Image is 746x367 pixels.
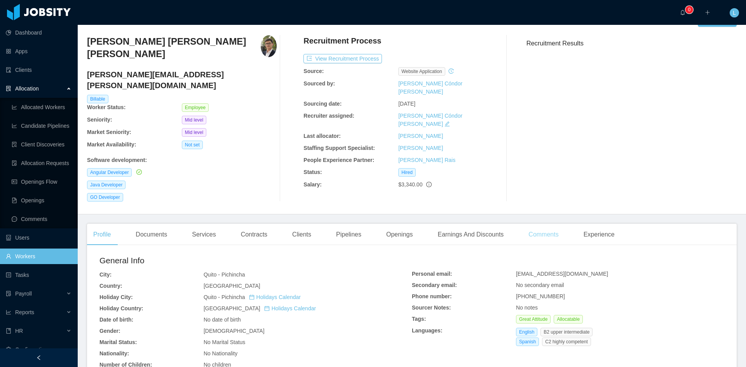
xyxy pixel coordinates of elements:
b: Source: [303,68,324,74]
i: icon: calendar [249,294,254,300]
span: Allocatable [554,315,583,324]
i: icon: plus [705,10,710,15]
i: icon: book [6,328,11,334]
a: [PERSON_NAME] Cóndor [PERSON_NAME] [398,80,462,95]
div: Contracts [235,224,274,245]
span: B2 upper intermediate [540,328,593,336]
a: icon: appstoreApps [6,43,71,59]
a: icon: file-doneAllocation Requests [12,155,71,171]
div: Profile [87,224,117,245]
span: No date of birth [204,317,241,323]
b: Worker Status: [87,104,125,110]
span: [PHONE_NUMBER] [516,293,565,299]
div: Experience [577,224,621,245]
i: icon: setting [6,347,11,352]
a: icon: file-textOpenings [12,193,71,208]
i: icon: solution [6,86,11,91]
b: Market Availability: [87,141,136,148]
span: Not set [182,141,203,149]
span: No secondary email [516,282,564,288]
a: [PERSON_NAME] Rais [398,157,455,163]
b: Sourcer Notes: [412,304,451,311]
b: Nationality: [99,350,129,357]
h3: Recruitment Results [526,38,737,48]
a: icon: calendarHolidays Calendar [249,294,301,300]
b: Software development : [87,157,147,163]
span: GO Developer [87,193,123,202]
a: icon: line-chartCandidate Pipelines [12,118,71,134]
span: Mid level [182,128,206,137]
i: icon: line-chart [6,310,11,315]
i: icon: file-protect [6,291,11,296]
div: Openings [380,224,419,245]
span: C2 highly competent [542,337,591,346]
span: [GEOGRAPHIC_DATA] [204,305,316,311]
b: Sourced by: [303,80,335,87]
span: Configuration [15,346,47,353]
span: Hired [398,168,416,177]
a: icon: messageComments [12,211,71,227]
b: Holiday City: [99,294,133,300]
span: [DEMOGRAPHIC_DATA] [204,328,265,334]
h2: General Info [99,254,412,267]
h3: [PERSON_NAME] [PERSON_NAME] [PERSON_NAME] [87,35,261,61]
h4: Recruitment Process [303,35,381,46]
a: icon: exportView Recruitment Process [303,56,382,62]
b: Date of birth: [99,317,133,323]
span: Employee [182,103,209,112]
h4: [PERSON_NAME][EMAIL_ADDRESS][PERSON_NAME][DOMAIN_NAME] [87,69,277,91]
div: Clients [286,224,317,245]
div: Services [186,224,222,245]
span: Billable [87,95,108,103]
a: icon: auditClients [6,62,71,78]
i: icon: history [448,68,454,74]
a: icon: pie-chartDashboard [6,25,71,40]
b: Salary: [303,181,322,188]
a: icon: check-circle [135,169,142,175]
span: Mid level [182,116,206,124]
b: People Experience Partner: [303,157,374,163]
span: Spanish [516,337,539,346]
span: $3,340.00 [398,181,422,188]
a: icon: profileTasks [6,267,71,283]
b: Last allocator: [303,133,341,139]
b: Country: [99,283,122,289]
b: Recruiter assigned: [303,113,354,119]
span: No notes [516,304,538,311]
b: Seniority: [87,117,112,123]
b: Personal email: [412,271,452,277]
button: icon: exportView Recruitment Process [303,54,382,63]
a: icon: file-searchClient Discoveries [12,137,71,152]
span: info-circle [426,182,432,187]
span: Angular Developer [87,168,132,177]
div: Pipelines [330,224,368,245]
b: Marital Status: [99,339,137,345]
b: Staffing Support Specialist: [303,145,375,151]
div: Comments [522,224,565,245]
b: Gender: [99,328,120,334]
span: L [733,8,736,17]
b: City: [99,271,112,278]
a: icon: userWorkers [6,249,71,264]
span: [EMAIL_ADDRESS][DOMAIN_NAME] [516,271,608,277]
span: website application [398,67,445,76]
b: Languages: [412,327,443,334]
div: Documents [129,224,173,245]
span: [DATE] [398,101,415,107]
span: Reports [15,309,34,315]
span: Quito - Pichincha [204,294,301,300]
b: Sourcing date: [303,101,342,107]
a: [PERSON_NAME] Cóndor [PERSON_NAME] [398,113,462,127]
a: [PERSON_NAME] [398,145,443,151]
span: Quito - Pichincha [204,271,245,278]
b: Status: [303,169,322,175]
b: Tags: [412,316,426,322]
span: No Marital Status [204,339,245,345]
span: No Nationality [204,350,237,357]
span: English [516,328,537,336]
b: Market Seniority: [87,129,131,135]
span: HR [15,328,23,334]
b: Secondary email: [412,282,457,288]
b: Phone number: [412,293,452,299]
b: Holiday Country: [99,305,143,311]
